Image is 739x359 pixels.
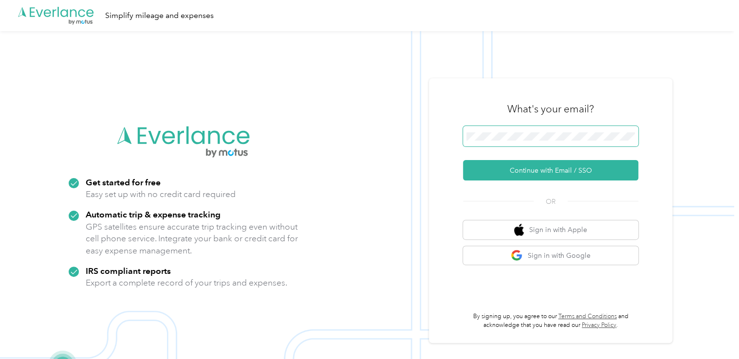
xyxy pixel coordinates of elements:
a: Terms and Conditions [558,313,617,320]
img: google logo [511,250,523,262]
button: apple logoSign in with Apple [463,220,638,239]
img: apple logo [514,224,524,236]
h3: What's your email? [507,102,594,116]
button: google logoSign in with Google [463,246,638,265]
strong: Get started for free [86,177,161,187]
p: Export a complete record of your trips and expenses. [86,277,287,289]
strong: IRS compliant reports [86,266,171,276]
span: OR [534,197,568,207]
a: Privacy Policy [582,322,616,329]
p: Easy set up with no credit card required [86,188,236,200]
p: By signing up, you agree to our and acknowledge that you have read our . [463,312,638,329]
p: GPS satellites ensure accurate trip tracking even without cell phone service. Integrate your bank... [86,221,298,257]
button: Continue with Email / SSO [463,160,638,180]
strong: Automatic trip & expense tracking [86,209,221,219]
div: Simplify mileage and expenses [105,10,214,22]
